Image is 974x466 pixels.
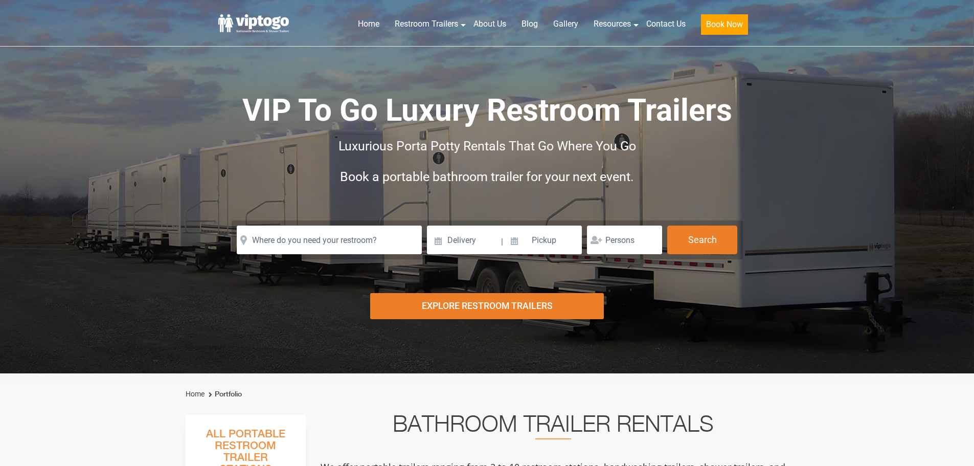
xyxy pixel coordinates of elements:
span: Book a portable bathroom trailer for your next event. [340,169,634,184]
button: Book Now [701,14,748,35]
span: Luxurious Porta Potty Rentals That Go Where You Go [338,139,636,153]
input: Pickup [505,226,582,254]
h2: Bathroom Trailer Rentals [320,415,787,439]
a: Blog [514,13,546,35]
button: Search [667,226,737,254]
input: Persons [587,226,662,254]
input: Where do you need your restroom? [237,226,422,254]
a: Home [186,390,205,398]
span: VIP To Go Luxury Restroom Trailers [242,92,732,128]
a: Book Now [693,13,756,41]
span: | [501,226,503,258]
li: Portfolio [206,388,242,401]
a: Contact Us [639,13,693,35]
a: Home [350,13,387,35]
input: Delivery [427,226,500,254]
a: Restroom Trailers [387,13,466,35]
a: About Us [466,13,514,35]
a: Gallery [546,13,586,35]
div: Explore Restroom Trailers [370,293,604,319]
a: Resources [586,13,639,35]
